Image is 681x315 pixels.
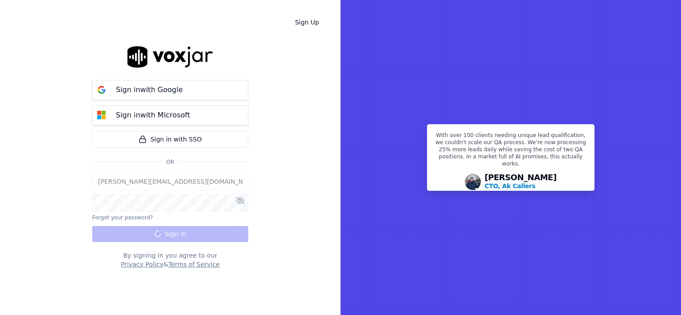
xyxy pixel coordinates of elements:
div: By signing in you agree to our & [92,251,248,269]
p: Sign in with Microsoft [116,110,190,121]
input: Email [92,173,248,190]
button: Privacy Policy [121,260,163,269]
a: Sign in with SSO [92,131,248,148]
p: CTO, Ak Callers [484,182,535,190]
img: microsoft Sign in button [93,106,111,124]
button: Forgot your password? [92,214,153,221]
button: Sign inwith Microsoft [92,105,248,125]
img: google Sign in button [93,81,111,99]
p: With over 100 clients needing unique lead qualification, we couldn't scale our QA process. We're ... [433,132,589,171]
span: Or [163,158,178,166]
img: Avatar [465,174,481,190]
button: Sign inwith Google [92,80,248,100]
a: Sign Up [288,14,326,30]
button: Terms of Service [168,260,219,269]
img: logo [127,46,213,67]
div: [PERSON_NAME] [484,174,557,190]
p: Sign in with Google [116,85,183,95]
